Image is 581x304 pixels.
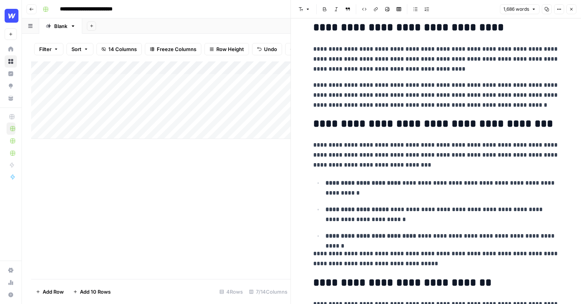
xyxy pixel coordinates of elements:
[216,286,246,298] div: 4 Rows
[54,22,67,30] div: Blank
[34,43,63,55] button: Filter
[5,289,17,301] button: Help + Support
[252,43,282,55] button: Undo
[43,288,64,296] span: Add Row
[216,45,244,53] span: Row Height
[5,55,17,68] a: Browse
[204,43,249,55] button: Row Height
[96,43,142,55] button: 14 Columns
[5,68,17,80] a: Insights
[80,288,111,296] span: Add 10 Rows
[5,6,17,25] button: Workspace: Webflow
[66,43,93,55] button: Sort
[5,276,17,289] a: Usage
[71,45,81,53] span: Sort
[246,286,290,298] div: 7/14 Columns
[5,264,17,276] a: Settings
[31,286,68,298] button: Add Row
[503,6,529,13] span: 1,686 words
[5,43,17,55] a: Home
[39,45,51,53] span: Filter
[157,45,196,53] span: Freeze Columns
[39,18,82,34] a: Blank
[264,45,277,53] span: Undo
[5,9,18,23] img: Webflow Logo
[108,45,137,53] span: 14 Columns
[145,43,201,55] button: Freeze Columns
[500,4,539,14] button: 1,686 words
[68,286,115,298] button: Add 10 Rows
[5,80,17,92] a: Opportunities
[5,92,17,104] a: Your Data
